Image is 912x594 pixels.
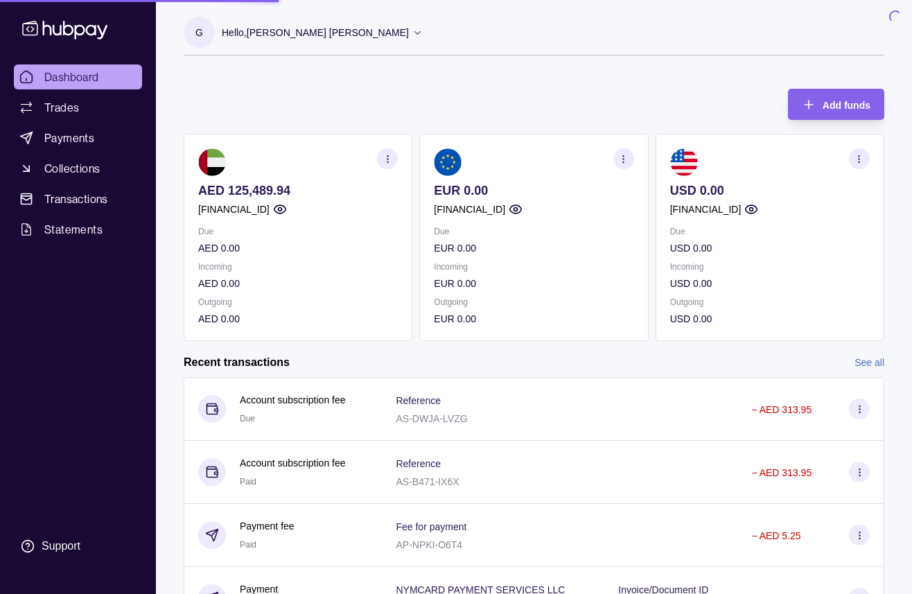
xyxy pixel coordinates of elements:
span: Collections [44,160,100,177]
p: Fee for payment [396,521,466,532]
span: Add funds [823,100,870,111]
p: Incoming [670,259,870,274]
p: AED 0.00 [198,276,398,291]
span: Dashboard [44,69,99,85]
p: AED 125,489.94 [198,183,398,198]
p: Reference [396,458,441,469]
p: Due [434,224,633,239]
p: AS-DWJA-LVZG [396,413,467,424]
span: Paid [240,540,256,550]
p: USD 0.00 [670,241,870,256]
p: − AED 5.25 [751,530,800,541]
p: Outgoing [670,295,870,310]
p: Incoming [434,259,633,274]
a: Support [14,532,142,561]
p: AED 0.00 [198,241,398,256]
p: G [195,25,203,40]
span: Trades [44,99,79,116]
span: Transactions [44,191,108,207]
div: Support [42,539,80,554]
a: Collections [14,156,142,181]
p: EUR 0.00 [434,183,633,198]
span: Due [240,414,255,423]
a: Statements [14,217,142,242]
span: Payments [44,130,94,146]
a: Dashboard [14,64,142,89]
p: Outgoing [434,295,633,310]
p: USD 0.00 [670,276,870,291]
p: Account subscription fee [240,392,346,408]
a: Trades [14,95,142,120]
p: USD 0.00 [670,183,870,198]
p: − AED 313.95 [751,404,812,415]
p: [FINANCIAL_ID] [198,202,270,217]
p: Due [670,224,870,239]
p: Hello, [PERSON_NAME] [PERSON_NAME] [222,25,409,40]
p: Incoming [198,259,398,274]
p: USD 0.00 [670,311,870,326]
img: us [670,148,698,176]
p: AP-NPKI-O6T4 [396,539,462,550]
p: Due [198,224,398,239]
p: EUR 0.00 [434,241,633,256]
h2: Recent transactions [184,355,290,370]
a: Transactions [14,186,142,211]
p: Account subscription fee [240,455,346,471]
p: EUR 0.00 [434,276,633,291]
p: AED 0.00 [198,311,398,326]
img: ae [198,148,226,176]
img: eu [434,148,462,176]
button: Add funds [788,89,884,120]
p: − AED 313.95 [751,467,812,478]
span: Paid [240,477,256,487]
span: Statements [44,221,103,238]
p: [FINANCIAL_ID] [670,202,742,217]
p: [FINANCIAL_ID] [434,202,505,217]
a: Payments [14,125,142,150]
p: AS-B471-IX6X [396,476,459,487]
p: Payment fee [240,518,295,534]
p: Reference [396,395,441,406]
p: Outgoing [198,295,398,310]
a: See all [854,355,884,370]
p: EUR 0.00 [434,311,633,326]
